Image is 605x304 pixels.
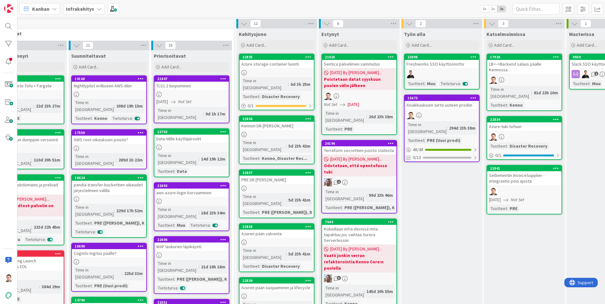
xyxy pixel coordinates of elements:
div: PRE ([PERSON_NAME]), D... [260,209,318,216]
span: : [424,137,425,144]
div: 22836 [239,116,314,122]
img: TG [489,187,497,195]
div: Sentica palvelimen sammutus [322,60,396,68]
span: 48 / 48 [413,146,423,153]
div: Time in [GEOGRAPHIC_DATA] [241,193,286,207]
span: : [174,276,175,283]
div: Tietoturva [111,115,132,122]
div: 208d 19h 15m [115,102,144,109]
div: PRE (Uusi prodi) [93,282,129,289]
span: 1 [337,180,341,184]
div: 23098 [405,54,479,60]
div: Tuotteet [324,126,342,132]
span: : [424,80,425,87]
div: Setlementin InvoiceSupplier -integraatio pois ajosta [487,171,562,185]
i: Not Set [324,102,337,107]
div: Time in [GEOGRAPHIC_DATA] [156,107,203,121]
span: : [31,224,32,231]
div: 22834Azure-tuki tofuun [487,117,562,131]
span: : [590,80,591,87]
span: : [199,263,199,270]
div: 17926LB<->Backend salaus päälle Kennossa [487,54,562,74]
div: 5d 23h 41m [287,250,312,257]
div: Kenno [508,102,524,108]
span: : [259,155,260,162]
div: 22763Data-tilille käyttäjäroolit [154,129,229,143]
div: Azuren pään suojaaminen ja lifecycle [239,284,314,292]
div: TG [322,92,396,100]
i: Not Set [178,99,192,104]
div: 22606WAF laskurien läpikäynti [154,237,229,251]
span: [DATE] By [PERSON_NAME]... [330,69,382,76]
div: 18699Cognito logitus päälle? [72,243,146,257]
span: 0 / 1 [495,152,501,159]
div: 7644 [322,219,396,225]
div: 22837PRE DR [PERSON_NAME] [239,170,314,184]
span: : [507,102,508,108]
a: 22837PRE DR [PERSON_NAME]Time in [GEOGRAPHIC_DATA]:5d 23h 41mTuotteet:PRE ([PERSON_NAME]), D... [239,169,314,218]
div: 48/48 [405,146,479,154]
div: 20196Terraform secrettien poisto statesta [322,141,396,155]
span: : [203,110,204,117]
span: : [507,205,508,212]
img: Visit kanbanzone.com [4,4,13,13]
div: 7644Kokeillaan infra-devissä mitä tapahtuu jos vaihtaa Aurora Serverlessiin [322,219,396,244]
div: 15673 [405,95,479,101]
b: Odotetaan, että opentofussa tuki [324,162,395,175]
span: : [92,219,93,226]
span: : [342,204,343,211]
span: : [342,126,343,132]
div: 21d 18h 18m [199,263,227,270]
div: 22835Azure storage container luonti [239,54,314,68]
a: 18699Cognito logitus päälle?Time in [GEOGRAPHIC_DATA]:225d 33mTuotteet:PRE (Uusi prodi) [71,243,147,292]
div: Muu [175,222,187,229]
div: Tietoturva [24,236,45,243]
div: Freshworks SSO käyttöönotto [405,60,479,68]
a: 22606WAF laskurien läpikäyntiTime in [GEOGRAPHIC_DATA]:21d 18h 18mTuotteet:PRE ([PERSON_NAME]), K... [154,236,229,294]
div: 22839 [242,278,314,283]
a: 17926LB<->Backend salaus päälle KennossaTGTime in [GEOGRAPHIC_DATA]:81d 22h 10mTuotteet:Kenno [487,54,562,111]
div: pandia-transfer-buckettien oikeudet järjestelmien välillä [72,181,146,195]
div: 0/1 [487,151,562,159]
img: ET [324,274,332,283]
div: TG [487,187,562,195]
a: 22763Data-tilille käyttäjäroolitTime in [GEOGRAPHIC_DATA]:14d 19h 12mTuotteet:Data [154,128,229,177]
b: Vaatii jonkin verran refaktorointia Kenno Core:n puolella [324,252,395,271]
div: Tietoturva [74,228,95,235]
div: 9d 1h 17m [204,110,227,117]
div: 384d 29m [40,283,62,290]
span: : [366,192,367,199]
div: LB<->Backend salaus päälle Kennossa [487,60,562,74]
div: 15673Asiakkuuksien siirto uuteen prodiin [405,95,479,109]
div: Time in [GEOGRAPHIC_DATA] [241,247,286,261]
div: Time in [GEOGRAPHIC_DATA] [74,153,116,167]
div: Tuotteet [74,115,92,122]
div: Azure-tuki tofuun [487,122,562,131]
div: Time in [GEOGRAPHIC_DATA] [74,266,122,280]
div: 22837 [239,170,314,176]
img: TG [489,132,497,141]
span: : [95,228,96,235]
div: Time in [GEOGRAPHIC_DATA] [156,206,199,220]
span: : [286,143,287,149]
div: Muu [425,80,437,87]
div: 17926 [487,54,562,60]
span: : [366,113,367,120]
div: 289d 1h 22m [117,156,144,163]
img: TG [406,111,415,119]
a: 20196Terraform secrettien poisto statesta[DATE] By [PERSON_NAME]...Odotetaan, että opentofussa tu... [321,140,397,213]
span: Add Card... [246,42,267,48]
i: Not Set [511,197,524,202]
div: 22941 [487,166,562,171]
img: ET [324,178,332,186]
a: 22836Kennon DR-[PERSON_NAME]Time in [GEOGRAPHIC_DATA]:5d 23h 42mTuotteet:Kenno, Disaster Rec... [239,115,314,164]
div: 22d 23h 27m [34,102,62,109]
div: WAF laskurien läpikäynti [154,243,229,251]
div: 18624 [72,175,146,181]
div: 17926 [490,55,562,59]
span: : [259,209,260,216]
span: : [286,196,287,203]
div: Tietoturva [439,80,460,87]
div: JV [405,70,479,78]
div: Cognito logitus päälle? [72,249,146,257]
